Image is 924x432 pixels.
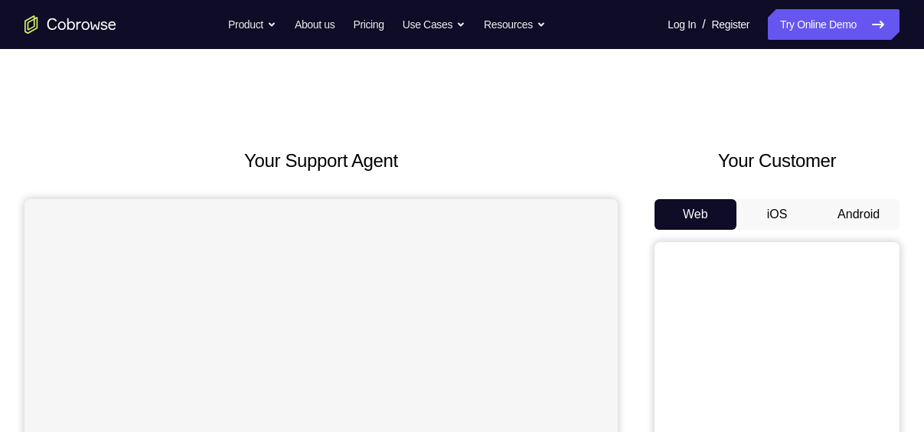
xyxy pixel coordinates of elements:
a: Go to the home page [24,15,116,34]
a: Register [712,9,749,40]
button: Use Cases [403,9,465,40]
a: Log In [668,9,696,40]
button: Resources [484,9,546,40]
button: Web [655,199,736,230]
a: Pricing [353,9,384,40]
a: Try Online Demo [768,9,900,40]
button: Android [818,199,900,230]
a: About us [295,9,335,40]
h2: Your Support Agent [24,147,618,175]
h2: Your Customer [655,147,900,175]
button: iOS [736,199,818,230]
button: Product [228,9,276,40]
span: / [702,15,705,34]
